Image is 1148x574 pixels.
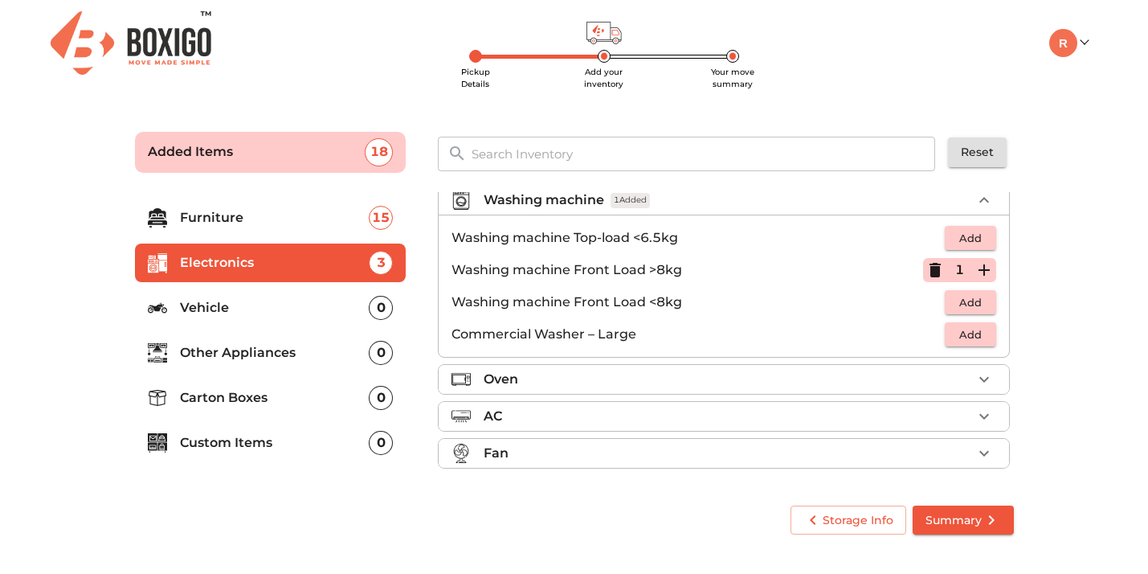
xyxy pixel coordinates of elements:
button: Add [945,322,996,347]
div: 15 [369,206,393,230]
p: Other Appliances [180,343,370,363]
img: washing_machine [451,191,471,210]
img: fan [451,444,471,463]
p: Fan [484,444,509,463]
p: Furniture [180,208,370,228]
input: Search Inventory [462,137,946,171]
button: Delete Item [923,258,947,282]
img: oven [451,370,471,389]
span: Pickup Details [461,67,490,89]
p: Washing machine Front Load <8kg [451,293,945,312]
p: Carton Boxes [180,388,370,408]
p: Washing machine Front Load >8kg [451,260,923,280]
p: Electronics [180,253,370,273]
p: Custom Items [180,433,370,453]
button: Add [945,226,996,251]
p: 1 [955,260,964,280]
div: 3 [369,251,393,275]
span: Storage Info [803,510,893,531]
p: AC [484,407,502,426]
button: Reset [948,137,1007,167]
div: 0 [369,386,393,410]
div: 0 [369,341,393,365]
div: 0 [369,431,393,455]
span: Your move summary [711,67,754,89]
p: Washing machine [484,191,604,210]
p: Added Items [148,142,366,162]
img: Boxigo [51,11,211,75]
button: Add [945,290,996,315]
p: Washing machine Top-load <6.5kg [451,228,945,248]
p: Oven [484,370,518,389]
span: 1 Added [611,193,650,208]
span: Summary [925,510,1001,531]
span: Add [953,293,988,312]
div: 0 [369,296,393,320]
button: Add Item [972,258,996,282]
span: Add [953,229,988,248]
span: Add your inventory [584,67,623,89]
span: Add [953,326,988,344]
div: 18 [365,138,393,166]
p: Vehicle [180,298,370,318]
span: Reset [961,142,994,162]
p: Commercial Washer – Large [451,325,945,344]
img: air_conditioner [451,407,471,426]
button: Summary [913,506,1014,535]
button: Storage Info [791,506,906,535]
